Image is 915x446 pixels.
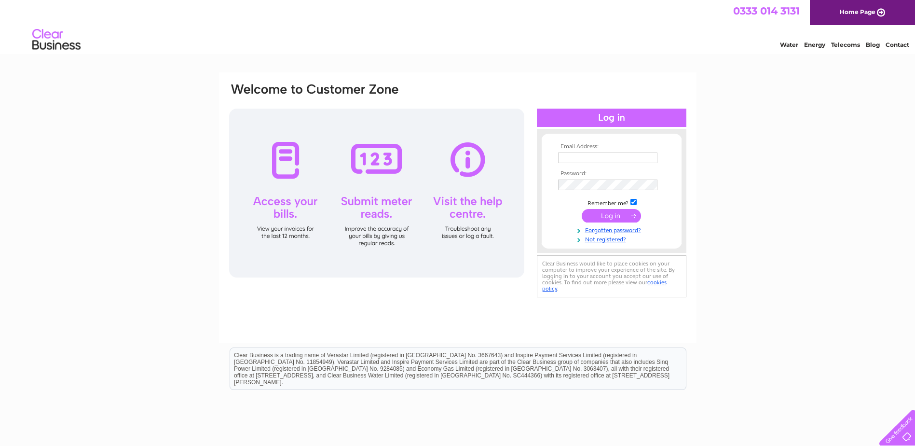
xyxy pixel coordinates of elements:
a: Not registered? [558,234,668,243]
a: Water [780,41,798,48]
td: Remember me? [556,197,668,207]
th: Password: [556,170,668,177]
a: Forgotten password? [558,225,668,234]
img: logo.png [32,25,81,55]
a: Blog [866,41,880,48]
a: Contact [886,41,909,48]
a: 0333 014 3131 [733,5,800,17]
a: Telecoms [831,41,860,48]
a: cookies policy [542,279,667,292]
input: Submit [582,209,641,223]
div: Clear Business would like to place cookies on your computer to improve your experience of the sit... [537,255,686,297]
div: Clear Business is a trading name of Verastar Limited (registered in [GEOGRAPHIC_DATA] No. 3667643... [230,5,686,47]
th: Email Address: [556,143,668,150]
a: Energy [804,41,825,48]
